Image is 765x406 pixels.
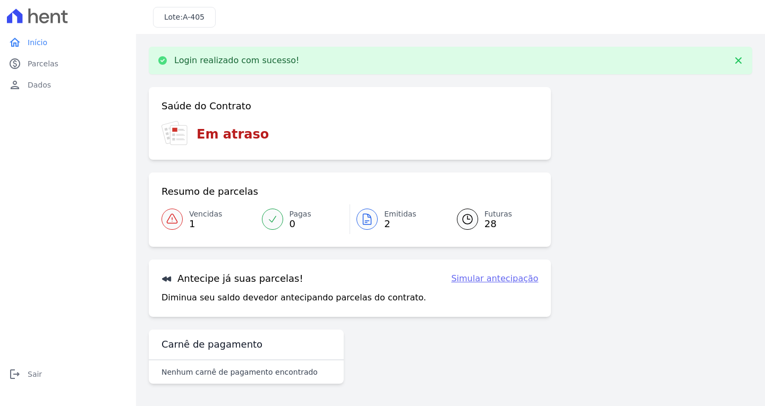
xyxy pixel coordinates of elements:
span: Emitidas [384,209,416,220]
span: Pagas [290,209,311,220]
span: Vencidas [189,209,222,220]
h3: Saúde do Contrato [161,100,251,113]
p: Login realizado com sucesso! [174,55,300,66]
i: home [8,36,21,49]
a: homeInício [4,32,132,53]
i: paid [8,57,21,70]
h3: Carnê de pagamento [161,338,262,351]
h3: Em atraso [197,125,269,144]
span: 2 [384,220,416,228]
a: paidParcelas [4,53,132,74]
h3: Lote: [164,12,205,23]
a: Emitidas 2 [350,204,444,234]
span: Dados [28,80,51,90]
a: personDados [4,74,132,96]
a: Simular antecipação [451,272,538,285]
span: Sair [28,369,42,379]
p: Diminua seu saldo devedor antecipando parcelas do contrato. [161,291,426,304]
a: logoutSair [4,364,132,385]
span: Parcelas [28,58,58,69]
p: Nenhum carnê de pagamento encontrado [161,367,318,377]
i: logout [8,368,21,381]
span: A-405 [183,13,205,21]
a: Futuras 28 [444,204,539,234]
a: Vencidas 1 [161,204,256,234]
i: person [8,79,21,91]
h3: Antecipe já suas parcelas! [161,272,303,285]
span: Início [28,37,47,48]
span: 28 [484,220,512,228]
h3: Resumo de parcelas [161,185,258,198]
a: Pagas 0 [256,204,350,234]
span: 0 [290,220,311,228]
span: 1 [189,220,222,228]
span: Futuras [484,209,512,220]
